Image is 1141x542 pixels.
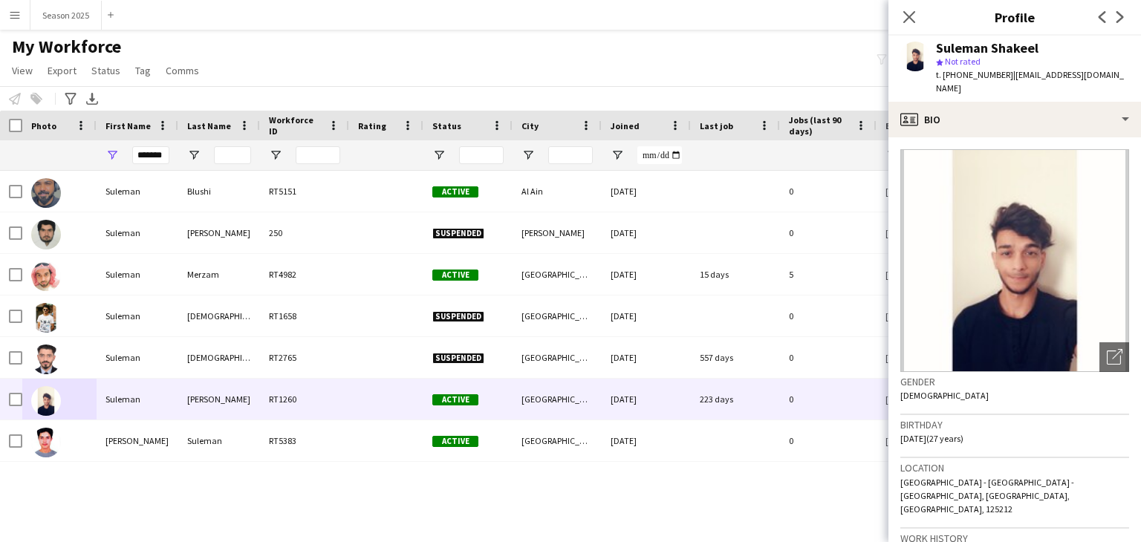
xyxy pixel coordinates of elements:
div: 0 [780,379,877,419]
span: Last Name [187,120,231,131]
span: Last job [700,120,733,131]
div: [DATE] [602,212,691,253]
input: Last Name Filter Input [214,146,251,164]
div: [PERSON_NAME] [178,379,260,419]
button: Open Filter Menu [885,148,899,162]
span: [DEMOGRAPHIC_DATA] [900,390,989,401]
div: RT5383 [260,420,349,461]
div: [PERSON_NAME] [178,212,260,253]
div: [PERSON_NAME] [513,212,602,253]
span: City [521,120,539,131]
div: [DATE] [602,254,691,295]
div: RT1260 [260,379,349,419]
div: [GEOGRAPHIC_DATA] [513,420,602,461]
h3: Gender [900,375,1129,388]
div: Suleman [97,379,178,419]
div: [DATE] [602,420,691,461]
span: Suspended [432,311,484,322]
div: 0 [780,337,877,378]
span: [GEOGRAPHIC_DATA] - [GEOGRAPHIC_DATA] - [GEOGRAPHIC_DATA], [GEOGRAPHIC_DATA], [GEOGRAPHIC_DATA], ... [900,477,1074,515]
h3: Birthday [900,418,1129,431]
input: First Name Filter Input [132,146,169,164]
span: Rating [358,120,386,131]
div: 0 [780,420,877,461]
h3: Profile [888,7,1141,27]
div: Blushi [178,171,260,212]
a: Tag [129,61,157,80]
div: 223 days [691,379,780,419]
img: Suleman Muhammad [31,345,61,374]
div: 557 days [691,337,780,378]
span: Suspended [432,353,484,364]
img: Suleman Shakeel [31,386,61,416]
span: Status [432,120,461,131]
img: Suleman Muhammad [31,303,61,333]
div: Merzam [178,254,260,295]
div: [GEOGRAPHIC_DATA] [513,379,602,419]
span: Active [432,186,478,197]
app-action-btn: Advanced filters [62,90,79,108]
input: Workforce ID Filter Input [296,146,340,164]
div: 15 days [691,254,780,295]
h3: Location [900,461,1129,474]
span: My Workforce [12,36,121,58]
span: Comms [166,64,199,77]
span: Export [48,64,77,77]
a: Status [85,61,126,80]
span: First Name [105,120,151,131]
div: Suleman Shakeel [936,42,1038,55]
span: [DATE] (27 years) [900,433,963,444]
img: Suleman zarjan Suleman [31,428,61,457]
div: Bio [888,102,1141,137]
div: [DEMOGRAPHIC_DATA] [178,296,260,336]
div: [DATE] [602,171,691,212]
a: Export [42,61,82,80]
button: Open Filter Menu [432,148,446,162]
button: Season 2025 [30,1,102,30]
span: Jobs (last 90 days) [789,114,850,137]
span: Active [432,394,478,405]
div: Suleman [97,337,178,378]
button: Open Filter Menu [187,148,201,162]
button: Open Filter Menu [105,148,119,162]
button: Open Filter Menu [269,148,282,162]
span: View [12,64,33,77]
div: 0 [780,296,877,336]
div: Al Ain [513,171,602,212]
img: Suleman Mara khan [31,220,61,249]
div: RT4982 [260,254,349,295]
div: [GEOGRAPHIC_DATA] [513,254,602,295]
div: RT5151 [260,171,349,212]
span: Active [432,436,478,447]
input: Status Filter Input [459,146,504,164]
a: Comms [160,61,205,80]
span: Workforce ID [269,114,322,137]
div: [GEOGRAPHIC_DATA] [513,296,602,336]
div: [DATE] [602,337,691,378]
span: t. [PHONE_NUMBER] [936,69,1013,80]
div: RT2765 [260,337,349,378]
div: RT1658 [260,296,349,336]
span: Status [91,64,120,77]
div: [DATE] [602,296,691,336]
div: [DEMOGRAPHIC_DATA] [178,337,260,378]
a: View [6,61,39,80]
div: [GEOGRAPHIC_DATA] [513,337,602,378]
div: 0 [780,171,877,212]
span: Not rated [945,56,981,67]
img: Crew avatar or photo [900,149,1129,372]
div: [DATE] [602,379,691,419]
div: Suleman [97,254,178,295]
div: 0 [780,212,877,253]
span: Suspended [432,228,484,239]
span: Email [885,120,909,131]
span: Joined [611,120,640,131]
div: Suleman [97,296,178,336]
div: Suleman [97,212,178,253]
img: Suleman Merzam [31,261,61,291]
div: [PERSON_NAME] [97,420,178,461]
div: 250 [260,212,349,253]
div: Suleman [178,420,260,461]
app-action-btn: Export XLSX [83,90,101,108]
div: Suleman [97,171,178,212]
